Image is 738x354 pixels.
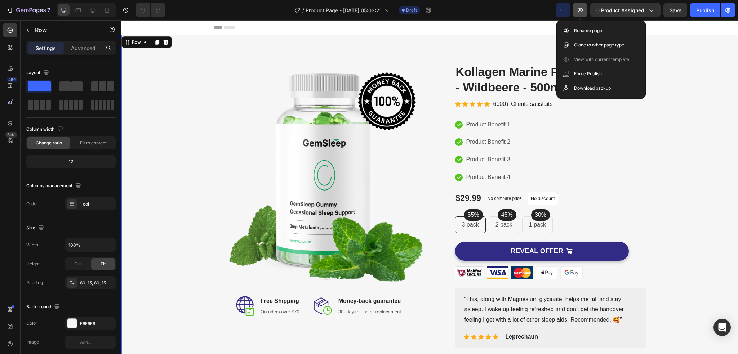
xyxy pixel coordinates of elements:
div: Height [26,261,40,267]
span: / [302,6,304,14]
p: 2 pack [374,200,391,209]
div: 12 [28,157,114,167]
div: Row [9,19,21,25]
p: Force Publish [574,70,602,77]
div: Add... [80,339,114,346]
span: Full [74,261,81,267]
span: Change ratio [36,140,62,146]
iframe: Design area [121,20,738,354]
p: Advanced [71,44,95,52]
input: Auto [66,238,115,251]
div: Open Intercom Messenger [713,319,731,336]
img: money-back.svg [192,277,210,295]
div: REVEAL OFFER [389,227,442,236]
p: Settings [36,44,56,52]
p: 6000+ Clients satisfaits [372,79,431,89]
button: 7 [3,3,54,17]
p: 3 pack [341,200,357,209]
div: Padding [26,279,43,286]
button: 0 product assigned [590,3,661,17]
p: View with current template [574,56,629,63]
p: Clone to other page type [574,41,624,49]
span: Fit to content [80,140,107,146]
p: 45% [380,191,391,199]
div: 80, 15, 80, 15 [80,280,114,286]
span: Product Page - [DATE] 05:03:21 [306,6,382,14]
div: Columns management [26,181,83,191]
div: Size [26,223,45,233]
div: Column width [26,125,65,134]
button: Publish [690,3,720,17]
p: 30% [413,191,425,199]
div: Image [26,339,39,345]
span: 0 product assigned [596,6,644,14]
div: Layout [26,68,50,78]
p: “This, along with Magnesium glycinate, helps me fall and stay asleep. I wake up feeling refreshed... [343,274,515,305]
div: 450 [7,77,17,82]
p: Product Benefit 3 [345,134,389,145]
p: Rename page [574,27,602,34]
p: 55% [346,191,358,199]
p: Money-back guarantee [217,277,280,285]
div: Beta [5,132,17,138]
h2: Kollagen Marine Plus+ - 50 Shots - Wildbeere - 500ml [334,44,525,76]
p: No compare price [366,176,400,180]
div: $29.99 [334,172,360,184]
div: 1 col [80,201,114,207]
p: Product Benefit 4 [345,152,389,162]
div: Color [26,320,37,327]
p: Row [35,26,96,34]
span: Fit [101,261,106,267]
div: Width [26,242,38,248]
div: Background [26,302,61,312]
p: Free Shipping [139,277,178,285]
p: Product Benefit 1 [345,99,389,110]
p: 7 [47,6,50,14]
div: Order [26,201,38,207]
span: Save [670,7,681,13]
p: On oders over $70 [139,288,178,295]
p: 1 pack [408,200,424,209]
p: No discount [409,175,434,182]
p: Product Benefit 2 [345,117,389,127]
div: F6F6F6 [80,321,114,327]
span: Draft [406,7,417,13]
p: 30- day refund or replacement [217,288,280,295]
div: Publish [696,6,714,14]
button: Save [663,3,687,17]
div: Undo/Redo [136,3,165,17]
p: Download backup [574,85,611,92]
button: REVEAL OFFER [334,221,507,241]
p: - Leprechaun [381,312,417,321]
